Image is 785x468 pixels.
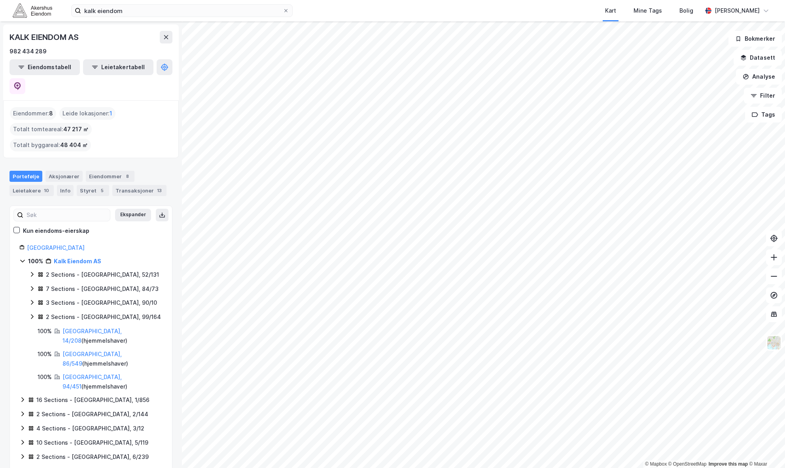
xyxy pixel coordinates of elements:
[46,284,159,294] div: 7 Sections - [GEOGRAPHIC_DATA], 84/73
[77,185,109,196] div: Styret
[605,6,616,15] div: Kart
[83,59,153,75] button: Leietakertabell
[46,298,157,308] div: 3 Sections - [GEOGRAPHIC_DATA], 90/10
[38,326,52,336] div: 100%
[42,187,51,194] div: 10
[728,31,782,47] button: Bokmerker
[62,351,122,367] a: [GEOGRAPHIC_DATA], 86/549
[634,6,662,15] div: Mine Tags
[62,326,163,345] div: ( hjemmelshaver )
[110,109,112,118] span: 1
[709,461,748,467] a: Improve this map
[766,335,781,350] img: Z
[81,5,283,17] input: Søk på adresse, matrikkel, gårdeiere, leietakere eller personer
[36,395,149,405] div: 16 Sections - [GEOGRAPHIC_DATA], 1/856
[123,172,131,180] div: 8
[49,109,53,118] span: 8
[734,50,782,66] button: Datasett
[9,185,54,196] div: Leietakere
[9,47,47,56] div: 982 434 289
[645,461,667,467] a: Mapbox
[60,140,88,150] span: 48 404 ㎡
[36,424,144,433] div: 4 Sections - [GEOGRAPHIC_DATA], 3/12
[745,430,785,468] div: Kontrollprogram for chat
[86,171,134,182] div: Eiendommer
[745,107,782,123] button: Tags
[9,171,42,182] div: Portefølje
[10,123,92,136] div: Totalt tomteareal :
[98,187,106,194] div: 5
[745,430,785,468] iframe: Chat Widget
[62,374,122,390] a: [GEOGRAPHIC_DATA], 94/451
[46,270,159,279] div: 2 Sections - [GEOGRAPHIC_DATA], 52/131
[744,88,782,104] button: Filter
[668,461,707,467] a: OpenStreetMap
[23,226,89,236] div: Kun eiendoms-eierskap
[54,258,101,264] a: Kalk Eiendom AS
[112,185,166,196] div: Transaksjoner
[63,125,89,134] span: 47 217 ㎡
[36,452,149,462] div: 2 Sections - [GEOGRAPHIC_DATA], 6/239
[13,4,52,17] img: akershus-eiendom-logo.9091f326c980b4bce74ccdd9f866810c.svg
[10,139,91,151] div: Totalt byggareal :
[46,312,161,322] div: 2 Sections - [GEOGRAPHIC_DATA], 99/164
[36,438,148,447] div: 10 Sections - [GEOGRAPHIC_DATA], 5/119
[38,349,52,359] div: 100%
[38,372,52,382] div: 100%
[36,409,148,419] div: 2 Sections - [GEOGRAPHIC_DATA], 2/144
[57,185,74,196] div: Info
[59,107,115,120] div: Leide lokasjoner :
[9,59,80,75] button: Eiendomstabell
[10,107,56,120] div: Eiendommer :
[155,187,163,194] div: 13
[28,257,43,266] div: 100%
[679,6,693,15] div: Bolig
[62,328,122,344] a: [GEOGRAPHIC_DATA], 14/208
[45,171,83,182] div: Aksjonærer
[62,372,163,391] div: ( hjemmelshaver )
[736,69,782,85] button: Analyse
[27,244,85,251] a: [GEOGRAPHIC_DATA]
[115,209,151,221] button: Ekspander
[62,349,163,368] div: ( hjemmelshaver )
[715,6,760,15] div: [PERSON_NAME]
[23,209,110,221] input: Søk
[9,31,80,43] div: KALK EIENDOM AS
